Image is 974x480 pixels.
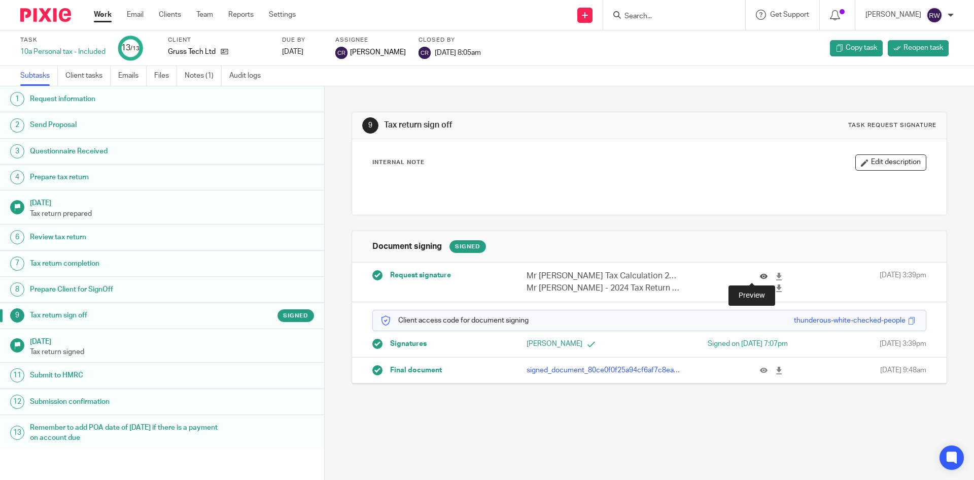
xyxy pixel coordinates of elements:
[527,282,680,294] p: Mr [PERSON_NAME] - 2024 Tax Return (1).pdf
[30,394,220,409] h1: Submission confirmation
[30,420,220,446] h1: Remember to add POA date of [DATE] if there is a payment on account due
[794,315,906,326] div: thunderous-white-checked-people
[449,240,486,253] div: Signed
[30,230,220,245] h1: Review tax return
[30,368,220,383] h1: Submit to HMRC
[30,256,220,271] h1: Tax return completion
[20,8,71,22] img: Pixie
[830,40,883,56] a: Copy task
[30,334,314,347] h1: [DATE]
[65,66,111,86] a: Client tasks
[770,11,809,18] span: Get Support
[865,10,921,20] p: [PERSON_NAME]
[127,10,144,20] a: Email
[335,47,347,59] img: svg%3E
[168,47,216,57] p: Gruss Tech Ltd
[269,10,296,20] a: Settings
[10,257,24,271] div: 7
[880,339,926,349] span: [DATE] 3:39pm
[228,10,254,20] a: Reports
[20,66,58,86] a: Subtasks
[10,92,24,106] div: 1
[30,308,220,323] h1: Tax return sign off
[10,170,24,184] div: 4
[390,339,427,349] span: Signatures
[30,170,220,185] h1: Prepare tax return
[10,118,24,133] div: 2
[196,10,213,20] a: Team
[623,12,715,21] input: Search
[880,270,926,294] span: [DATE] 3:39pm
[372,241,442,252] h1: Document signing
[10,144,24,158] div: 3
[10,230,24,244] div: 6
[903,43,943,53] span: Reopen task
[10,395,24,409] div: 12
[10,368,24,382] div: 11
[350,47,406,57] span: [PERSON_NAME]
[880,365,926,375] span: [DATE] 9:48am
[121,42,140,54] div: 13
[665,339,788,349] div: Signed on [DATE] 7:07pm
[380,315,529,326] p: Client access code for document signing
[335,36,406,44] label: Assignee
[419,36,481,44] label: Closed by
[30,209,314,219] p: Tax return prepared
[154,66,177,86] a: Files
[527,270,680,282] p: Mr [PERSON_NAME] Tax Calculation 2023-24 (2).pdf
[20,47,106,57] div: 10a Personal tax - Included
[30,347,314,357] p: Tax return signed
[888,40,949,56] a: Reopen task
[10,426,24,440] div: 13
[419,47,431,59] img: svg%3E
[282,47,323,57] div: [DATE]
[30,91,220,107] h1: Request information
[10,282,24,297] div: 8
[168,36,269,44] label: Client
[390,270,451,280] span: Request signature
[435,49,481,56] span: [DATE] 8:05am
[283,311,308,320] span: Signed
[846,43,877,53] span: Copy task
[527,365,680,375] p: signed_document_80ce0f0f25a94cf6af7c8ea2a12d8114.pdf
[130,46,140,51] small: /13
[118,66,147,86] a: Emails
[229,66,268,86] a: Audit logs
[185,66,222,86] a: Notes (1)
[372,158,425,167] p: Internal Note
[855,154,926,171] button: Edit description
[282,36,323,44] label: Due by
[30,196,314,208] h1: [DATE]
[384,120,671,131] h1: Tax return sign off
[848,121,936,130] div: Task request signature
[30,144,220,159] h1: Questionnaire Received
[30,117,220,133] h1: Send Proposal
[20,36,106,44] label: Task
[30,282,220,297] h1: Prepare Client for SignOff
[159,10,181,20] a: Clients
[390,365,442,375] span: Final document
[10,308,24,323] div: 9
[527,339,649,349] p: [PERSON_NAME]
[362,117,378,134] div: 9
[926,7,943,23] img: svg%3E
[94,10,112,20] a: Work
